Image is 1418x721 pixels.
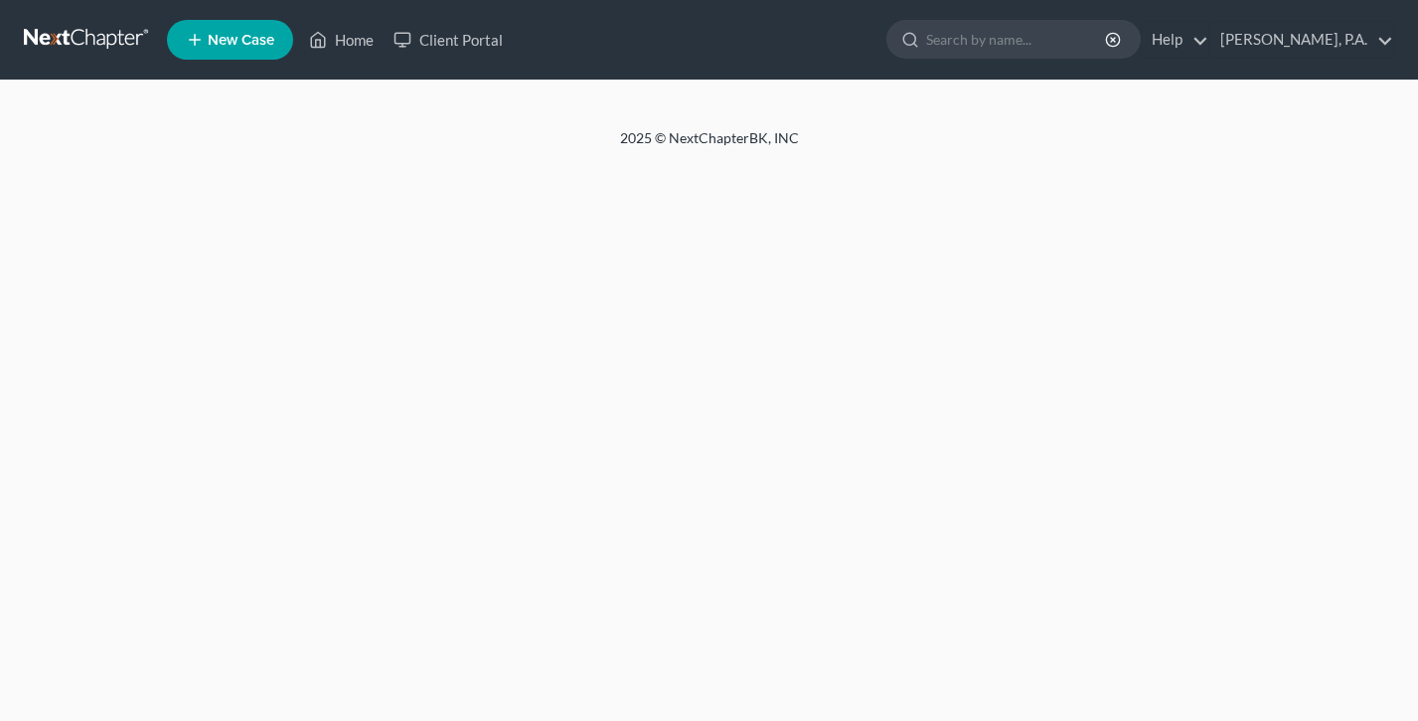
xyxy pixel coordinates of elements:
a: Client Portal [384,22,513,58]
span: New Case [208,33,274,48]
div: 2025 © NextChapterBK, INC [143,128,1276,164]
a: Home [299,22,384,58]
a: Help [1142,22,1208,58]
input: Search by name... [926,21,1108,58]
a: [PERSON_NAME], P.A. [1210,22,1393,58]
